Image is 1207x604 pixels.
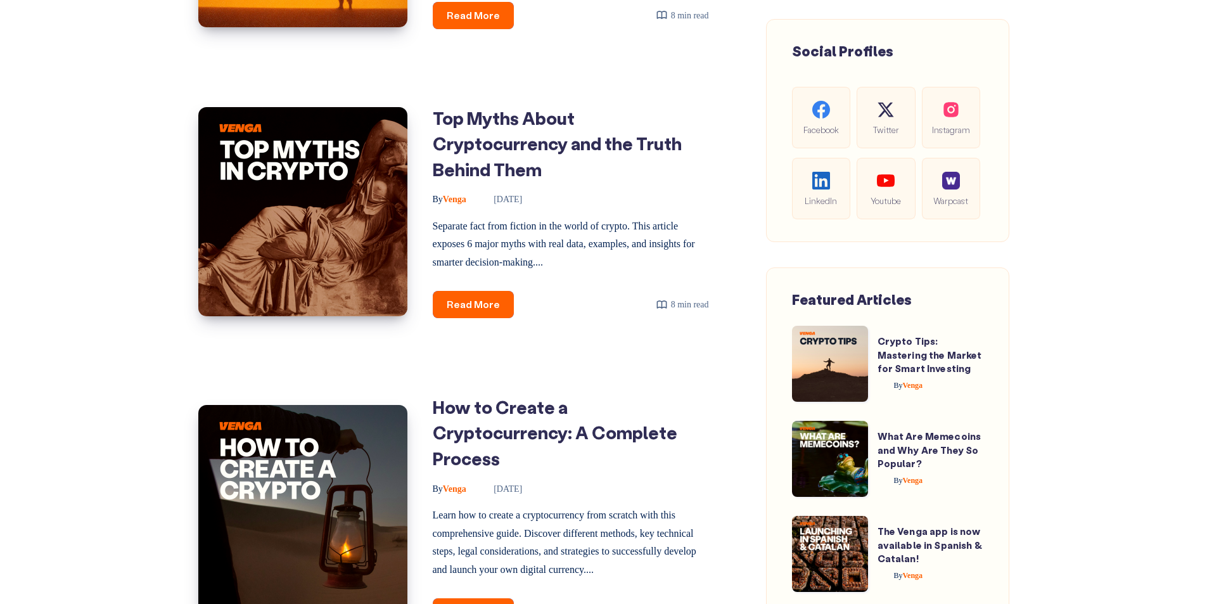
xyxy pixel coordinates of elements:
[932,193,970,208] span: Warpcast
[802,122,840,137] span: Facebook
[878,476,923,485] a: ByVenga
[433,106,682,181] a: Top Myths About Cryptocurrency and the Truth Behind Them
[792,87,850,148] a: Facebook
[932,122,970,137] span: Instagram
[792,158,850,219] a: LinkedIn
[433,506,709,579] p: Learn how to create a cryptocurrency from scratch with this comprehensive guide. Discover differe...
[894,381,903,390] span: By
[656,297,709,312] div: 8 min read
[894,476,923,485] span: Venga
[476,484,522,494] time: [DATE]
[867,193,905,208] span: Youtube
[198,107,407,316] img: Image of: Top Myths About Cryptocurrency and the Truth Behind Them
[878,381,923,390] a: ByVenga
[894,571,903,580] span: By
[792,42,893,60] span: Social Profiles
[894,381,923,390] span: Venga
[433,217,709,272] p: Separate fact from fiction in the world of crypto. This article exposes 6 major myths with real d...
[922,158,980,219] a: Warpcast
[433,484,443,494] span: By
[942,172,960,190] img: social-warpcast.e8a23a7ed3178af0345123c41633f860.png
[894,571,923,580] span: Venga
[802,193,840,208] span: LinkedIn
[433,2,514,29] a: Read More
[433,195,466,204] span: Venga
[433,484,469,494] a: ByVenga
[476,195,522,204] time: [DATE]
[433,195,443,204] span: By
[433,195,469,204] a: ByVenga
[878,335,982,375] a: Crypto Tips: Mastering the Market for Smart Investing
[792,290,912,309] span: Featured Articles
[433,291,514,318] a: Read More
[433,484,466,494] span: Venga
[857,158,915,219] a: Youtube
[922,87,980,148] a: Instagram
[867,122,905,137] span: Twitter
[894,476,903,485] span: By
[878,525,982,565] a: The Venga app is now available in Spanish & Catalan!
[857,87,915,148] a: Twitter
[433,395,677,470] a: How to Create a Cryptocurrency: A Complete Process
[877,172,895,190] img: social-youtube.99db9aba05279f803f3e7a4a838dfb6c.svg
[656,8,709,23] div: 8 min read
[878,430,981,470] a: What Are Memecoins and Why Are They So Popular?
[812,172,830,190] img: social-linkedin.be646fe421ccab3a2ad91cb58bdc9694.svg
[878,571,923,580] a: ByVenga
